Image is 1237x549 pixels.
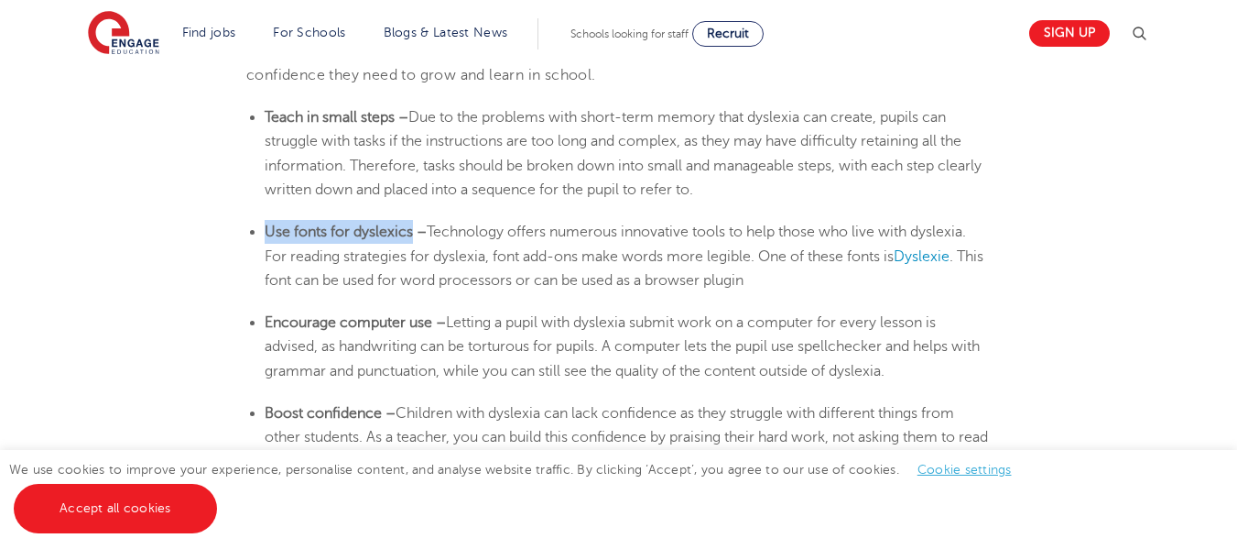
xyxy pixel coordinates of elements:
a: Accept all cookies [14,484,217,533]
b: Use fonts for dyslexics – [265,224,427,240]
b: Encourage computer use [265,314,432,331]
span: We use cookies to improve your experience, personalise content, and analyse website traffic. By c... [9,463,1030,515]
span: Schools looking for staff [570,27,689,40]
b: Boost confidence – [265,405,396,422]
span: Technology offers numerous innovative tools to help those who live with dyslexia. For reading str... [265,224,966,264]
span: Dyslexic students can still thrive in a classroom environment with the right support from teacher... [246,18,987,83]
a: Sign up [1029,20,1110,47]
a: Blogs & Latest News [384,26,508,39]
a: Cookie settings [917,463,1012,477]
b: Teach in small steps – [265,109,408,126]
a: Find jobs [182,26,236,39]
span: Due to the problems with short-term memory that dyslexia can create, pupils can struggle with tas... [265,109,982,198]
span: . This font can be used for word processors or can be used as a browser plugin [265,248,983,289]
a: For Schools [273,26,345,39]
span: Children with dyslexia can lack confidence as they struggle with different things from other stud... [265,405,988,470]
a: Dyslexie [894,248,949,265]
span: Recruit [707,27,749,40]
a: Recruit [692,21,764,47]
b: – [436,314,446,331]
span: Letting a pupil with dyslexia submit work on a computer for every lesson is advised, as handwriti... [265,314,980,379]
img: Engage Education [88,11,159,57]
